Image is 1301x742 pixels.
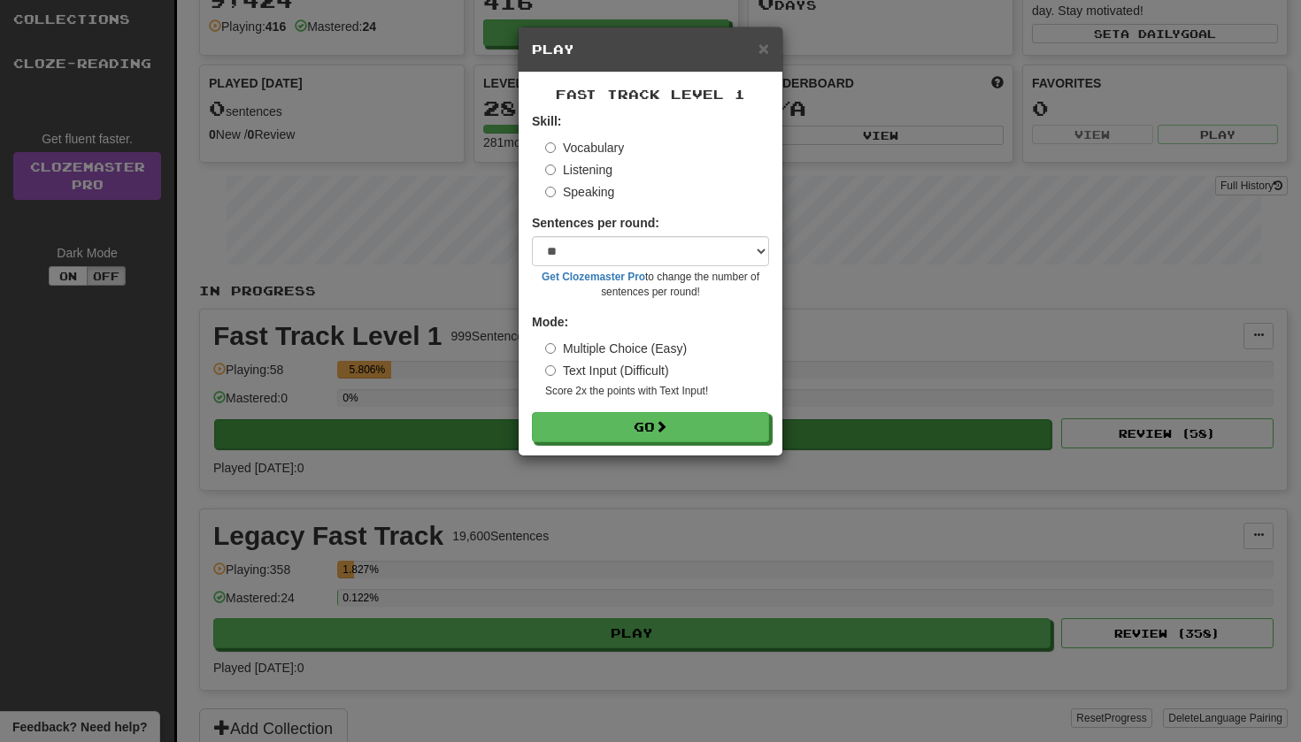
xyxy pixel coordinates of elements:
[545,187,556,197] input: Speaking
[545,161,612,179] label: Listening
[532,214,659,232] label: Sentences per round:
[545,365,556,376] input: Text Input (Difficult)
[532,412,769,442] button: Go
[556,87,745,102] span: Fast Track Level 1
[532,270,769,300] small: to change the number of sentences per round!
[545,139,624,157] label: Vocabulary
[532,41,769,58] h5: Play
[545,343,556,354] input: Multiple Choice (Easy)
[545,362,669,379] label: Text Input (Difficult)
[545,340,687,357] label: Multiple Choice (Easy)
[545,142,556,153] input: Vocabulary
[545,384,769,399] small: Score 2x the points with Text Input !
[532,315,568,329] strong: Mode:
[542,271,645,283] a: Get Clozemaster Pro
[532,114,561,128] strong: Skill:
[758,39,769,57] button: Close
[545,164,556,175] input: Listening
[545,183,614,201] label: Speaking
[758,38,769,58] span: ×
